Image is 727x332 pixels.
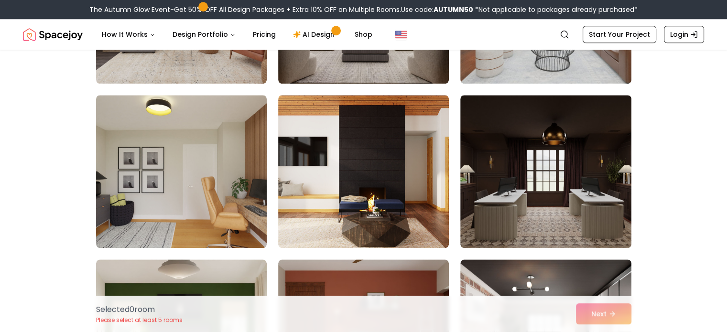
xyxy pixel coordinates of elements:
[347,25,380,44] a: Shop
[23,25,83,44] a: Spacejoy
[94,25,163,44] button: How It Works
[96,95,267,248] img: Room room-16
[89,5,638,14] div: The Autumn Glow Event-Get 50% OFF All Design Packages + Extra 10% OFF on Multiple Rooms.
[245,25,283,44] a: Pricing
[23,25,83,44] img: Spacejoy Logo
[96,304,183,315] p: Selected 0 room
[23,19,704,50] nav: Global
[278,95,449,248] img: Room room-17
[96,316,183,324] p: Please select at least 5 rooms
[434,5,473,14] b: AUTUMN50
[664,26,704,43] a: Login
[285,25,345,44] a: AI Design
[165,25,243,44] button: Design Portfolio
[401,5,473,14] span: Use code:
[395,29,407,40] img: United States
[460,95,631,248] img: Room room-18
[583,26,656,43] a: Start Your Project
[94,25,380,44] nav: Main
[473,5,638,14] span: *Not applicable to packages already purchased*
